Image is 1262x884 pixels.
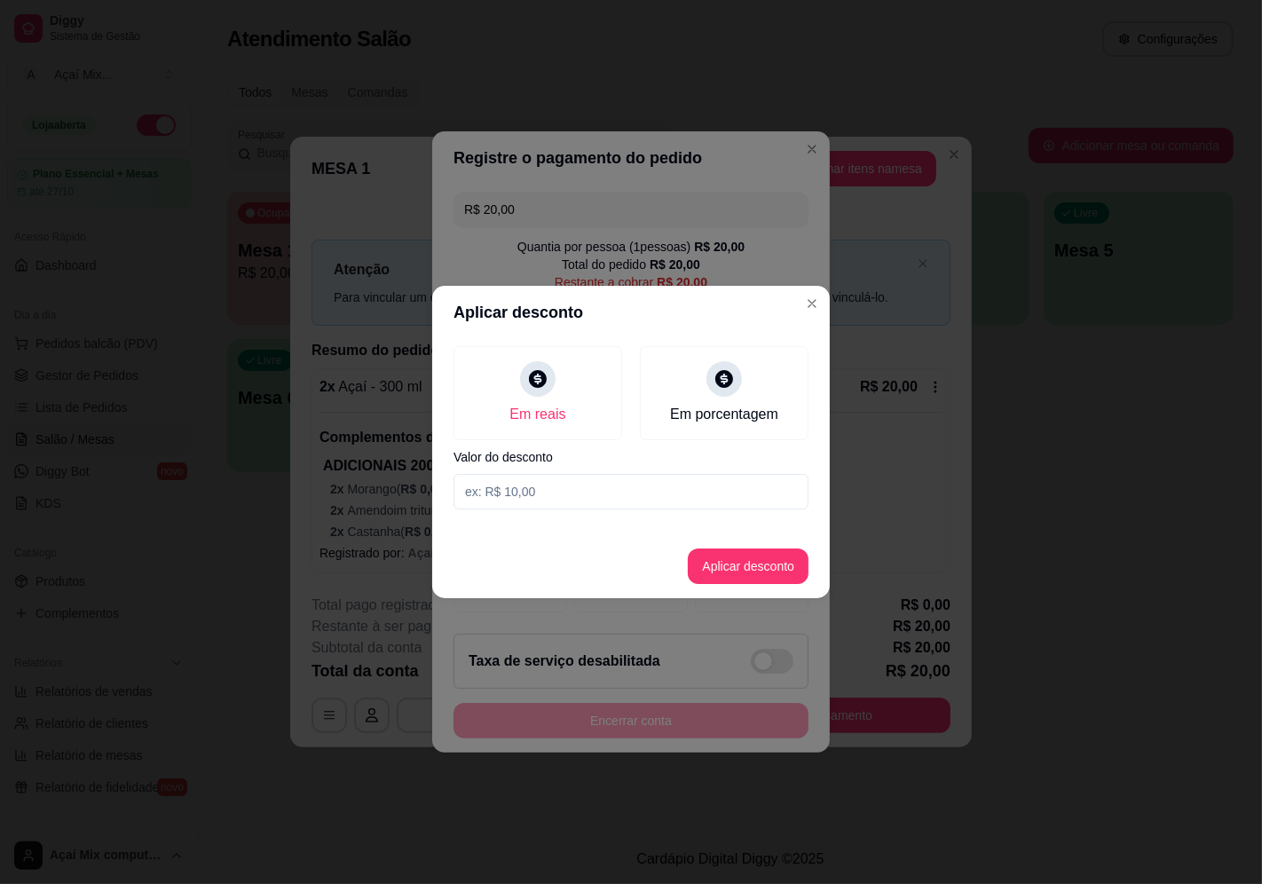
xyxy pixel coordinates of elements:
[688,549,808,584] button: Aplicar desconto
[454,451,808,463] label: Valor do desconto
[670,404,778,425] div: Em porcentagem
[509,404,565,425] div: Em reais
[432,286,830,339] header: Aplicar desconto
[454,474,808,509] input: Valor do desconto
[798,289,826,318] button: Close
